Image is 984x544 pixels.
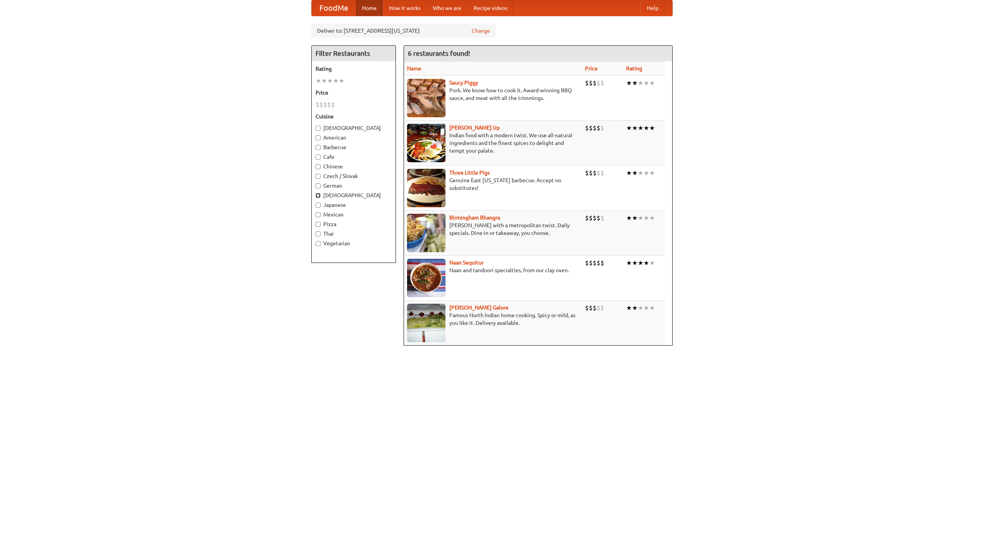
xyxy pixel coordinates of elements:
[316,201,392,209] label: Japanese
[316,193,321,198] input: [DEMOGRAPHIC_DATA]
[593,79,597,87] li: $
[316,65,392,73] h5: Rating
[449,170,490,176] a: Three Little Pigs
[632,124,638,132] li: ★
[626,65,642,72] a: Rating
[593,169,597,177] li: $
[597,304,600,312] li: $
[641,0,665,16] a: Help
[593,214,597,222] li: $
[316,163,392,170] label: Chinese
[638,124,643,132] li: ★
[600,259,604,267] li: $
[407,176,579,192] p: Genuine East [US_STATE] barbecue. Accept no substitutes!
[649,169,655,177] li: ★
[316,222,321,227] input: Pizza
[316,191,392,199] label: [DEMOGRAPHIC_DATA]
[407,214,445,252] img: bhangra.jpg
[589,259,593,267] li: $
[316,241,321,246] input: Vegetarian
[597,169,600,177] li: $
[356,0,383,16] a: Home
[316,89,392,96] h5: Price
[638,259,643,267] li: ★
[316,211,392,218] label: Mexican
[632,214,638,222] li: ★
[331,100,335,109] li: $
[316,124,392,132] label: [DEMOGRAPHIC_DATA]
[467,0,514,16] a: Recipe videos
[600,304,604,312] li: $
[585,169,589,177] li: $
[600,79,604,87] li: $
[449,215,500,221] b: Birmingham Bhangra
[316,134,392,141] label: American
[316,183,321,188] input: German
[316,155,321,160] input: Cafe
[312,0,356,16] a: FoodMe
[316,100,319,109] li: $
[316,231,321,236] input: Thai
[316,230,392,238] label: Thai
[632,304,638,312] li: ★
[472,27,490,35] a: Change
[339,77,344,85] li: ★
[585,79,589,87] li: $
[600,214,604,222] li: $
[316,145,321,150] input: Barbecue
[449,260,484,266] a: Naan Sequitur
[643,304,649,312] li: ★
[407,266,579,274] p: Naan and tandoori specialties, from our clay oven.
[383,0,427,16] a: How it works
[316,172,392,180] label: Czech / Slovak
[597,259,600,267] li: $
[321,77,327,85] li: ★
[311,24,496,38] div: Deliver to: [STREET_ADDRESS][US_STATE]
[585,259,589,267] li: $
[593,124,597,132] li: $
[407,169,445,207] img: littlepigs.jpg
[585,124,589,132] li: $
[643,214,649,222] li: ★
[638,79,643,87] li: ★
[638,214,643,222] li: ★
[597,214,600,222] li: $
[589,124,593,132] li: $
[593,259,597,267] li: $
[316,113,392,120] h5: Cuisine
[316,143,392,151] label: Barbecue
[649,259,655,267] li: ★
[427,0,467,16] a: Who we are
[407,311,579,327] p: Famous North Indian home cooking. Spicy or mild, as you like it. Delivery available.
[600,169,604,177] li: $
[449,304,509,311] a: [PERSON_NAME] Galore
[407,259,445,297] img: naansequitur.jpg
[649,79,655,87] li: ★
[312,46,396,61] h4: Filter Restaurants
[316,220,392,228] label: Pizza
[449,125,500,131] a: [PERSON_NAME] Up
[407,65,421,72] a: Name
[316,164,321,169] input: Chinese
[638,304,643,312] li: ★
[643,169,649,177] li: ★
[407,221,579,237] p: [PERSON_NAME] with a metropolitan twist. Daily specials. Dine-in or takeaway, you choose.
[589,304,593,312] li: $
[585,304,589,312] li: $
[316,153,392,161] label: Cafe
[643,124,649,132] li: ★
[407,131,579,155] p: Indian food with a modern twist. We use all-natural ingredients and the finest spices to delight ...
[589,169,593,177] li: $
[449,80,478,86] b: Saucy Piggy
[626,169,632,177] li: ★
[316,77,321,85] li: ★
[316,174,321,179] input: Czech / Slovak
[632,169,638,177] li: ★
[626,79,632,87] li: ★
[323,100,327,109] li: $
[597,124,600,132] li: $
[643,79,649,87] li: ★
